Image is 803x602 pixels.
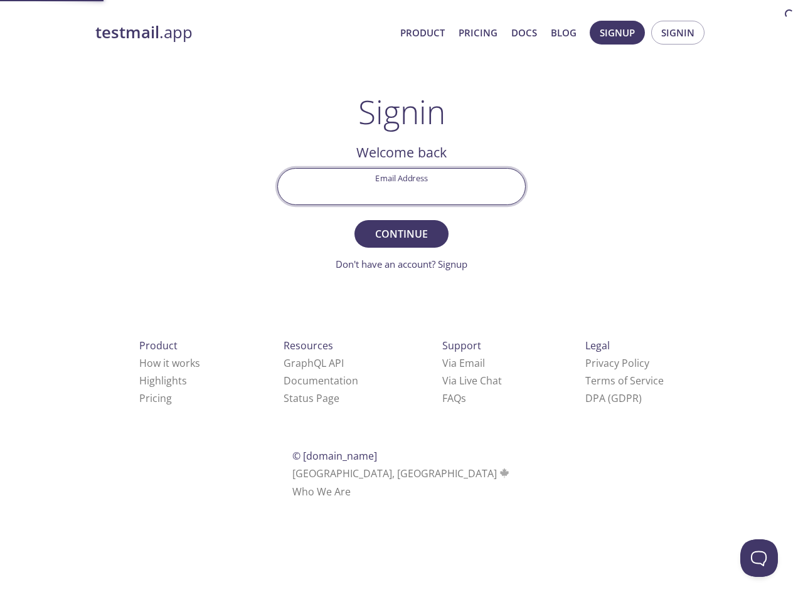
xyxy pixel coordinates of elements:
span: [GEOGRAPHIC_DATA], [GEOGRAPHIC_DATA] [292,467,511,480]
a: Docs [511,24,537,41]
span: Signup [600,24,635,41]
a: Product [400,24,445,41]
button: Signup [590,21,645,45]
a: Terms of Service [585,374,664,388]
strong: testmail [95,21,159,43]
span: Signin [661,24,694,41]
iframe: Help Scout Beacon - Open [740,539,778,577]
a: Pricing [139,391,172,405]
a: DPA (GDPR) [585,391,642,405]
a: Blog [551,24,577,41]
span: Product [139,339,178,352]
span: Resources [284,339,333,352]
span: © [DOMAIN_NAME] [292,449,377,463]
span: s [461,391,466,405]
h2: Welcome back [277,142,526,163]
span: Support [442,339,481,352]
a: Via Email [442,356,485,370]
a: Don't have an account? Signup [336,258,467,270]
a: testmail.app [95,22,390,43]
button: Continue [354,220,449,248]
h1: Signin [358,93,445,130]
a: FAQ [442,391,466,405]
a: GraphQL API [284,356,344,370]
a: Documentation [284,374,358,388]
button: Signin [651,21,705,45]
span: Continue [368,225,435,243]
a: Pricing [459,24,497,41]
a: Via Live Chat [442,374,502,388]
span: Legal [585,339,610,352]
a: Who We Are [292,485,351,499]
a: Highlights [139,374,187,388]
a: How it works [139,356,200,370]
a: Status Page [284,391,339,405]
a: Privacy Policy [585,356,649,370]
